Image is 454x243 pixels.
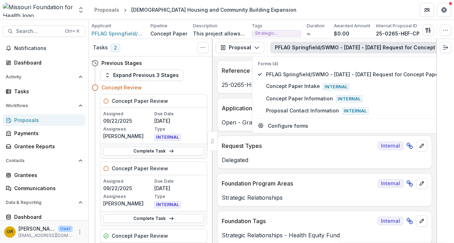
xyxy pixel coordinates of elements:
[103,200,153,207] p: [PERSON_NAME]
[3,43,85,54] button: Notifications
[420,3,434,17] button: Partners
[101,59,142,67] h4: Previous Stages
[103,193,153,200] p: Assignees
[437,3,451,17] button: Get Help
[440,42,451,53] button: Expand right
[222,104,375,112] p: Application Type
[63,27,81,35] div: Ctrl + K
[266,71,443,78] span: PFLAG Springfield/SWMO - [DATE] - [DATE] Request for Concept Papers
[197,42,209,53] button: Toggle View Cancelled Tasks
[6,103,76,108] span: Workflows
[255,31,298,36] span: Strategic Relationships - Health Equity Fund
[3,26,85,37] button: Search...
[3,155,85,166] button: Open Contacts
[14,116,80,124] div: Proposals
[323,83,349,90] span: Internal
[112,232,168,239] h5: Concept Paper Review
[252,23,262,29] p: Tags
[131,6,297,13] div: [DEMOGRAPHIC_DATA] Housing and Community Building Expansion
[3,3,73,17] img: Missouri Foundation for Health logo
[222,66,375,75] p: Reference Number
[14,213,80,221] div: Dashboard
[92,5,122,15] a: Proposals
[14,129,80,137] div: Payments
[16,28,61,34] span: Search...
[14,171,80,179] div: Grantees
[416,178,427,189] button: edit
[3,211,85,223] a: Dashboard
[92,23,111,29] p: Applicant
[103,132,153,140] p: [PERSON_NAME]
[92,30,145,37] a: PFLAG Springfield/SWMO
[103,117,153,125] p: 09/22/2025
[334,30,349,37] p: $0.00
[378,179,403,188] span: Internal
[266,107,443,115] span: Proposal Contact Information
[416,140,427,151] button: edit
[6,158,76,163] span: Contacts
[18,225,55,232] p: [PERSON_NAME]
[154,126,204,132] p: Type
[376,23,417,29] p: Internal Proposal ID
[6,200,76,205] span: Data & Reporting
[154,178,204,184] p: Due Date
[266,95,443,103] span: Concept Paper Information
[222,156,427,164] p: Delegated
[3,197,85,208] button: Open Data & Reporting
[150,30,187,37] p: Concept Paper
[193,30,246,37] p: This project allows for full program implementation, staffing, and growth of our community-buildi...
[3,169,85,181] a: Grantees
[307,30,310,37] p: ∞
[336,95,362,103] span: Internal
[6,74,76,79] span: Activity
[222,179,375,188] p: Foundation Program Areas
[103,214,204,223] a: Complete Task
[103,184,153,192] p: 09/22/2025
[307,23,325,29] p: Duration
[14,184,80,192] div: Communications
[112,97,168,105] h5: Concept Paper Review
[222,118,427,127] p: Open - Grant
[103,178,153,184] p: Assigned
[100,70,183,81] button: Expand Previous 3 Stages
[18,232,73,239] p: [EMAIL_ADDRESS][DOMAIN_NAME]
[14,45,83,51] span: Notifications
[58,226,73,232] p: User
[3,127,85,139] a: Payments
[222,231,427,239] p: Strategic Relationships - Health Equity Fund
[14,59,80,66] div: Dashboard
[103,111,153,117] p: Assigned
[76,3,86,17] button: Open entity switcher
[378,142,403,150] span: Internal
[334,23,370,29] p: Awarded Amount
[112,165,168,172] h5: Concept Paper Review
[193,23,217,29] p: Description
[222,217,375,225] p: Foundation Tags
[14,143,80,150] div: Grantee Reports
[222,193,427,202] p: Strategic Relationships
[154,201,181,208] span: INTERNAL
[154,134,181,141] span: INTERNAL
[111,44,120,52] span: 2
[3,182,85,194] a: Communications
[101,84,142,91] h4: Concept Review
[154,184,204,192] p: [DATE]
[216,42,264,53] button: Proposal
[3,140,85,152] a: Grantee Reports
[3,100,85,111] button: Open Workflows
[154,117,204,125] p: [DATE]
[92,5,299,15] nav: breadcrumb
[103,126,153,132] p: Assignees
[3,57,85,68] a: Dashboard
[266,82,443,90] span: Concept Paper Intake
[150,23,167,29] p: Pipeline
[376,30,420,37] p: 25-0265-HEF-CP
[3,71,85,83] button: Open Activity
[222,81,427,89] p: 25-0265-HEF-CP
[222,142,375,150] p: Request Types
[3,114,85,126] a: Proposals
[416,215,427,227] button: edit
[76,228,84,236] button: More
[154,193,204,200] p: Type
